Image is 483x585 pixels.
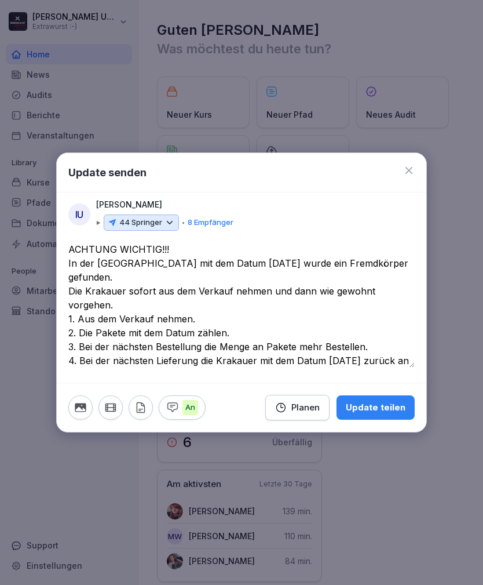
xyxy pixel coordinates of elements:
p: An [182,400,198,415]
button: An [159,395,206,420]
button: Planen [265,395,330,420]
div: Planen [275,401,320,414]
p: [PERSON_NAME] [96,198,162,211]
p: 44 Springer [119,217,162,228]
button: Update teilen [336,395,415,420]
div: Update teilen [346,401,405,414]
div: IU [68,204,90,226]
p: 8 Empfänger [188,217,233,228]
h1: Update senden [68,165,147,180]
